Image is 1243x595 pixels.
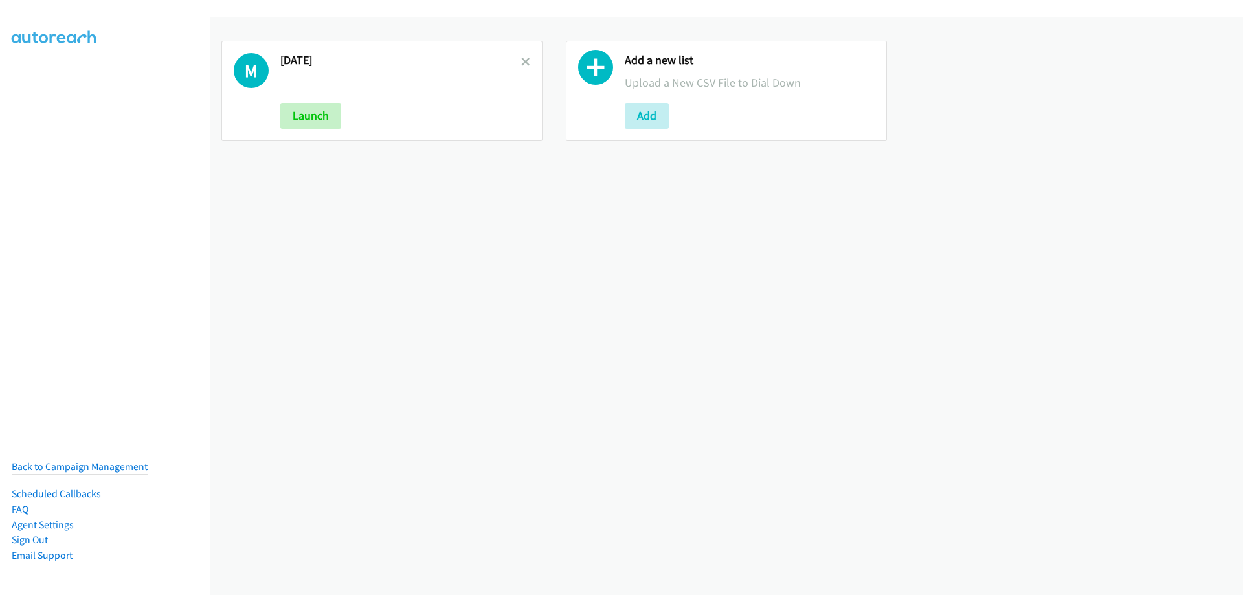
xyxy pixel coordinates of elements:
[280,103,341,129] button: Launch
[12,549,73,561] a: Email Support
[625,103,669,129] button: Add
[625,74,875,91] p: Upload a New CSV File to Dial Down
[234,53,269,88] h1: M
[12,533,48,546] a: Sign Out
[280,53,521,68] h2: [DATE]
[625,53,875,68] h2: Add a new list
[12,519,74,531] a: Agent Settings
[12,503,28,515] a: FAQ
[12,460,148,473] a: Back to Campaign Management
[12,488,101,500] a: Scheduled Callbacks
